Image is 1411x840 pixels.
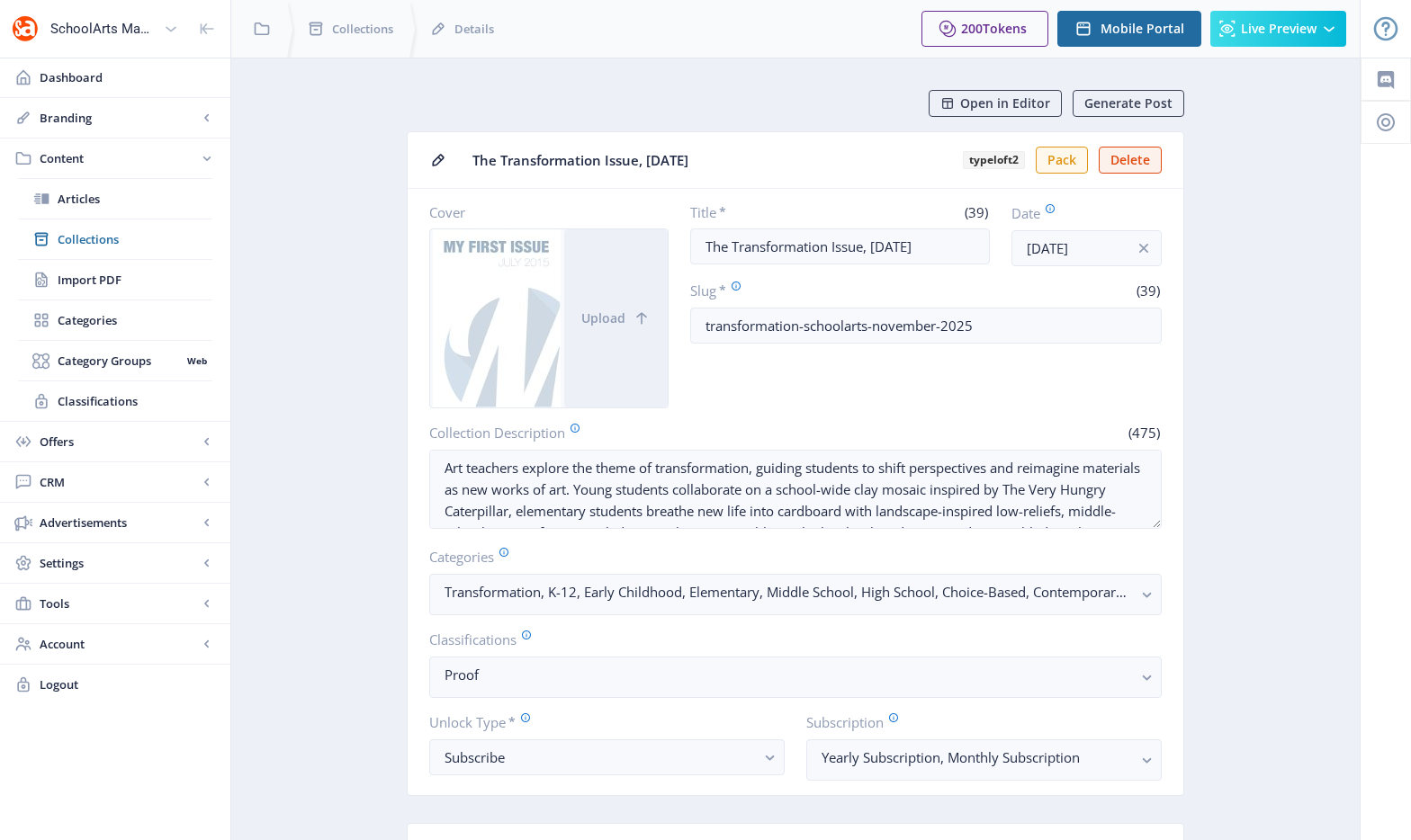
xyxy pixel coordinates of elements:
[1084,96,1173,111] span: Generate Post
[58,352,181,370] span: Category Groups
[1036,147,1088,174] button: Pack
[1101,22,1184,36] span: Mobile Portal
[1241,22,1317,36] span: Live Preview
[1011,203,1147,223] label: Date
[806,712,1147,732] label: Subscription
[963,151,1025,169] b: typeloft2
[445,746,755,768] div: Subscribe
[40,635,198,653] span: Account
[40,675,216,693] span: Logout
[58,392,212,410] span: Classifications
[40,68,216,86] span: Dashboard
[18,300,212,340] a: Categories
[429,739,785,775] button: Subscribe
[429,203,654,221] label: Cover
[40,109,198,127] span: Branding
[690,281,919,300] label: Slug
[690,308,1163,344] input: this-is-how-a-slug-looks-like
[983,20,1027,37] span: Tokens
[40,554,198,572] span: Settings
[929,90,1062,117] button: Open in Editor
[690,228,991,264] input: Type Collection Title ...
[18,260,212,299] a: Import PDF
[564,229,668,407] button: Upload
[429,657,1162,698] button: Proof
[11,14,40,43] img: properties.app_icon.png
[921,11,1048,47] button: 200Tokens
[962,203,990,221] span: (39)
[1126,230,1162,266] button: info
[50,9,157,49] div: SchoolArts Magazine
[1073,90,1184,117] button: Generate Post
[1099,147,1162,174] button: Delete
[445,664,1132,685] nb-select-label: Proof
[822,746,1132,768] nb-select-label: Yearly Subscription, Monthly Subscription
[690,203,833,221] label: Title
[40,594,198,612] span: Tools
[40,149,198,167] span: Content
[454,20,494,38] span: Details
[181,352,212,370] nb-badge: Web
[472,151,948,170] span: The Transformation Issue, [DATE]
[18,381,212,421] a: Classifications
[18,179,212,219] a: Articles
[429,712,770,732] label: Unlock Type
[1126,424,1162,442] span: (475)
[1134,281,1162,299] span: (39)
[1135,239,1153,257] nb-icon: info
[581,311,625,326] span: Upload
[18,341,212,380] a: Category GroupsWeb
[1210,11,1346,47] button: Live Preview
[960,96,1050,111] span: Open in Editor
[40,514,198,532] span: Advertisements
[806,739,1162,781] button: Yearly Subscription, Monthly Subscription
[58,271,212,289] span: Import PDF
[429,423,788,442] label: Collection Description
[40,433,198,451] span: Offers
[429,630,1147,649] label: Classifications
[58,311,212,329] span: Categories
[429,574,1162,615] button: Transformation, K-12, Early Childhood, Elementary, Middle School, High School, Choice-Based, Cont...
[58,230,212,248] span: Collections
[40,473,198,491] span: CRM
[18,219,212,259] a: Collections
[1011,230,1162,266] input: Publishing Date
[58,190,212,208] span: Articles
[445,581,1132,603] nb-select-label: Transformation, K-12, Early Childhood, Elementary, Middle School, High School, Choice-Based, Cont...
[332,20,393,38] span: Collections
[1057,11,1201,47] button: Mobile Portal
[429,547,1147,567] label: Categories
